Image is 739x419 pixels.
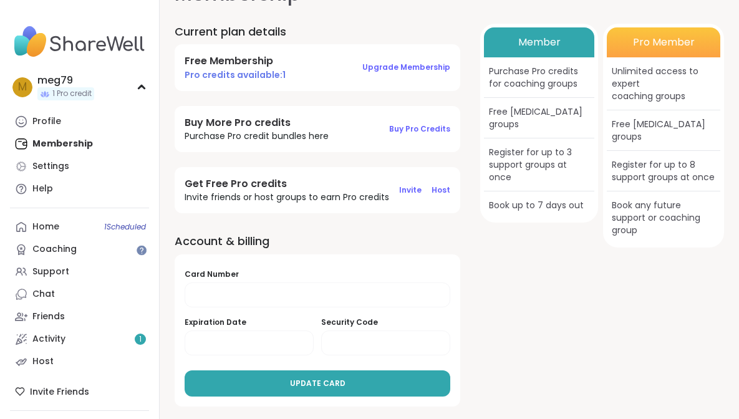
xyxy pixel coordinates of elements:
iframe: Spotlight [137,245,147,255]
a: Help [10,178,149,200]
h5: Expiration Date [185,317,314,328]
span: Buy Pro Credits [389,123,450,134]
span: 1 [139,334,142,345]
span: 1 Pro credit [52,89,92,99]
div: Home [32,221,59,233]
span: Pro credits available: 1 [185,69,286,81]
div: Invite Friends [10,380,149,403]
h5: Security Code [321,317,450,328]
a: Host [10,350,149,373]
div: Purchase Pro credits for coaching groups [484,57,594,98]
div: Settings [32,160,69,173]
div: Friends [32,311,65,323]
div: Unlimited access to expert coaching groups [607,57,720,110]
iframe: Secure CVC input frame [332,339,440,349]
h2: Current plan details [175,24,460,39]
div: Register for up to 3 support groups at once [484,138,594,191]
a: Profile [10,110,149,133]
span: Invite friends or host groups to earn Pro credits [185,191,389,203]
span: Purchase Pro credit bundles here [185,130,329,142]
span: m [18,79,27,95]
div: Free [MEDICAL_DATA] groups [607,110,720,151]
div: Coaching [32,243,77,256]
span: Upgrade Membership [362,62,450,72]
h5: Card Number [185,269,450,280]
div: Activity [32,333,65,345]
h4: Get Free Pro credits [185,177,389,191]
iframe: Secure expiration date input frame [195,339,303,349]
div: Free [MEDICAL_DATA] groups [484,98,594,138]
h4: Buy More Pro credits [185,116,329,130]
span: Invite [399,185,422,195]
button: UPDATE CARD [185,370,450,397]
a: Settings [10,155,149,178]
button: Invite [399,177,422,203]
div: Member [484,27,594,57]
div: Profile [32,115,61,128]
div: Host [32,355,54,368]
a: Chat [10,283,149,306]
div: Register for up to 8 support groups at once [607,151,720,191]
a: Support [10,261,149,283]
iframe: Secure card number input frame [195,291,440,301]
a: Activity1 [10,328,149,350]
div: meg79 [37,74,94,87]
div: Book up to 7 days out [484,191,594,219]
a: Home1Scheduled [10,216,149,238]
div: Book any future support or coaching group [607,191,720,244]
span: 1 Scheduled [104,222,146,232]
span: UPDATE CARD [290,378,345,389]
button: Upgrade Membership [362,54,450,80]
span: Host [432,185,450,195]
a: Coaching [10,238,149,261]
div: Pro Member [607,27,720,57]
h2: Account & billing [175,233,460,249]
button: Host [432,177,450,203]
div: Support [32,266,69,278]
a: Friends [10,306,149,328]
img: ShareWell Nav Logo [10,20,149,64]
h4: Free Membership [185,54,286,68]
div: Help [32,183,53,195]
button: Buy Pro Credits [389,116,450,142]
div: Chat [32,288,55,301]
